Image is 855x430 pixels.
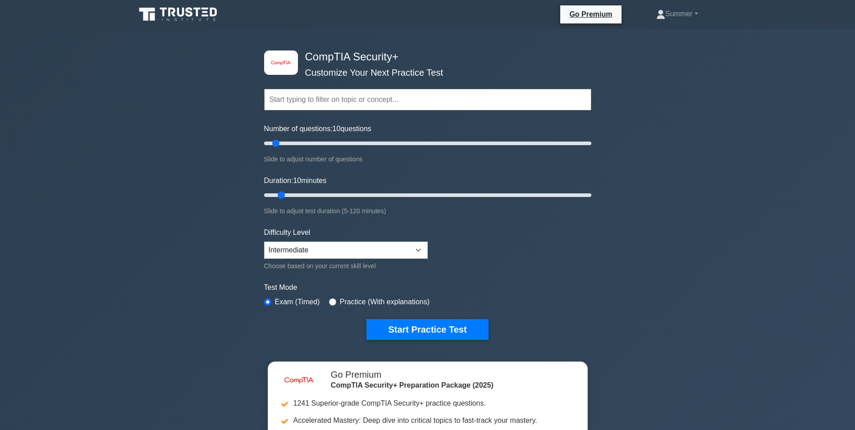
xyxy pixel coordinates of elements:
label: Duration: minutes [264,175,327,186]
div: Choose based on your current skill level [264,261,428,271]
label: Difficulty Level [264,227,311,238]
label: Test Mode [264,282,591,293]
div: Slide to adjust number of questions [264,154,591,165]
span: 10 [293,177,301,184]
a: Summer [635,5,720,23]
label: Number of questions: questions [264,124,371,134]
label: Practice (With explanations) [340,297,430,307]
a: Go Premium [564,9,617,20]
h4: CompTIA Security+ [302,50,547,64]
div: Slide to adjust test duration (5-120 minutes) [264,206,591,216]
input: Start typing to filter on topic or concept... [264,89,591,110]
label: Exam (Timed) [275,297,320,307]
button: Start Practice Test [366,319,488,340]
span: 10 [333,125,341,133]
